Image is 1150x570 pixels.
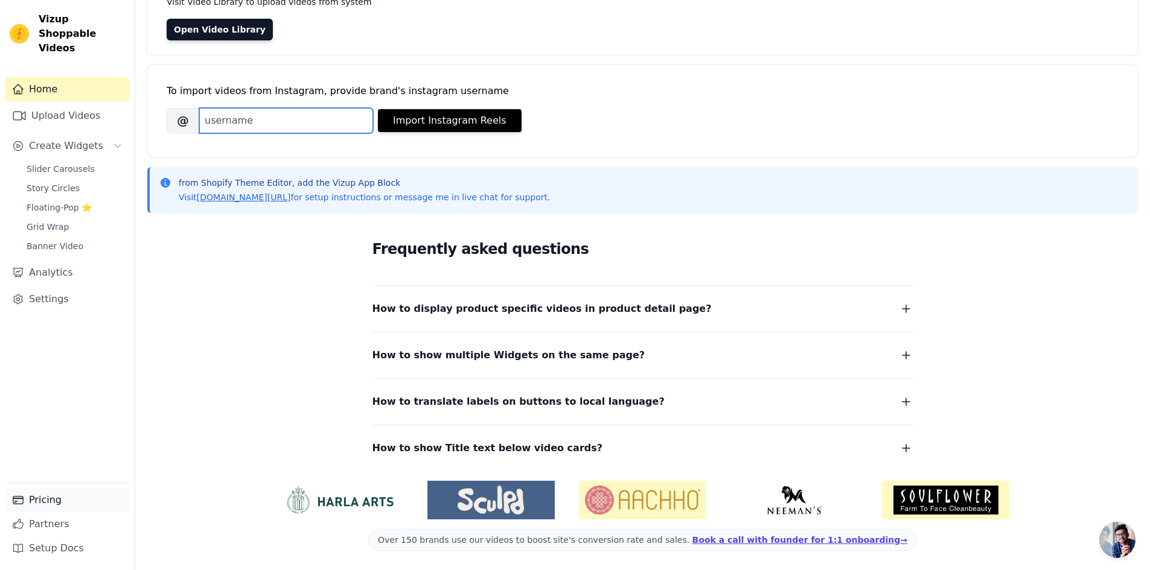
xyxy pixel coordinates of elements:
button: Create Widgets [5,134,130,158]
button: How to show multiple Widgets on the same page? [372,347,913,364]
a: Slider Carousels [19,160,130,177]
a: Partners [5,512,130,536]
div: To import videos from Instagram, provide brand's instagram username [167,84,1119,98]
img: Aachho [579,481,706,519]
img: Neeman's [730,486,858,515]
a: Story Circles [19,180,130,197]
span: Create Widgets [29,139,103,153]
span: @ [167,108,199,133]
a: Grid Wrap [19,218,130,235]
p: Visit for setup instructions or message me in live chat for support. [179,191,550,203]
div: Open chat [1099,522,1136,558]
img: Sculpd US [427,486,555,515]
img: Soulflower [882,481,1009,519]
span: How to show multiple Widgets on the same page? [372,347,645,364]
span: Banner Video [27,240,83,252]
button: Import Instagram Reels [378,109,522,132]
input: username [199,108,373,133]
a: Open Video Library [167,19,273,40]
span: How to show Title text below video cards? [372,440,603,457]
a: Book a call with founder for 1:1 onboarding [692,535,907,545]
button: How to show Title text below video cards? [372,440,913,457]
span: How to display product specific videos in product detail page? [372,300,712,317]
a: Settings [5,287,130,311]
p: from Shopify Theme Editor, add the Vizup App Block [179,177,550,189]
a: Upload Videos [5,104,130,128]
span: Floating-Pop ⭐ [27,201,92,214]
a: Pricing [5,488,130,512]
a: Setup Docs [5,536,130,560]
a: Home [5,77,130,101]
a: Analytics [5,261,130,285]
a: [DOMAIN_NAME][URL] [197,192,291,202]
button: How to translate labels on buttons to local language? [372,393,913,410]
span: Vizup Shoppable Videos [39,12,125,55]
a: Banner Video [19,238,130,255]
span: Story Circles [27,182,80,194]
span: Slider Carousels [27,163,95,175]
h2: Frequently asked questions [372,237,913,261]
img: HarlaArts [276,486,403,515]
a: Floating-Pop ⭐ [19,199,130,216]
span: How to translate labels on buttons to local language? [372,393,665,410]
img: Vizup [10,24,29,43]
span: Grid Wrap [27,221,69,233]
button: How to display product specific videos in product detail page? [372,300,913,317]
